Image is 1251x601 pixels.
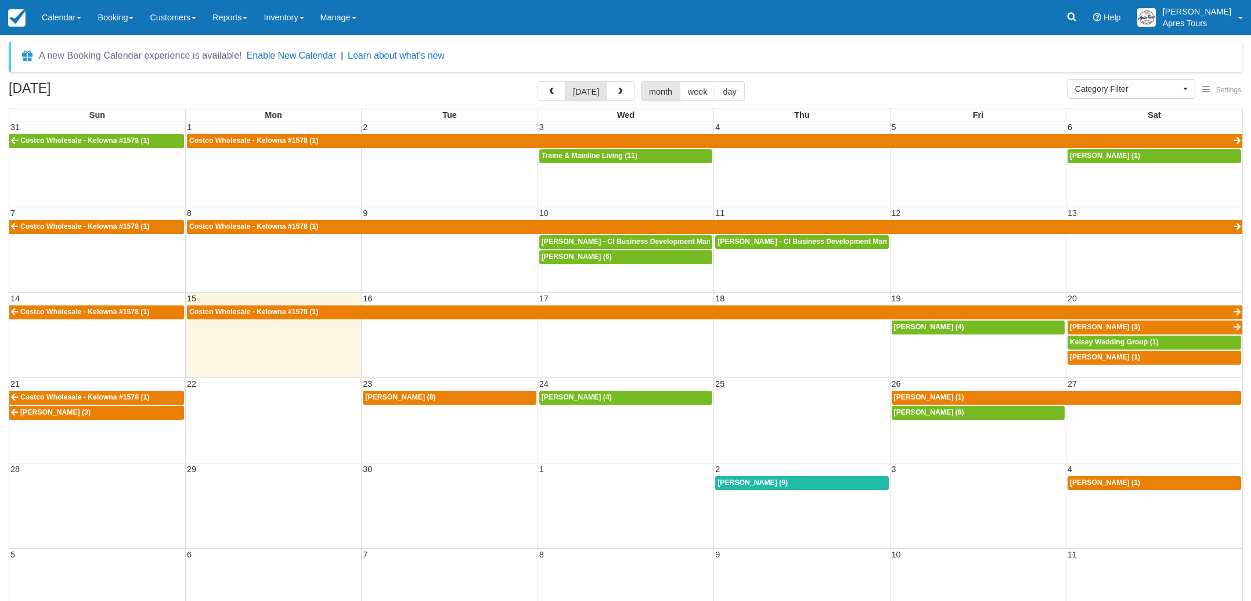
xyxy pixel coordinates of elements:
span: 11 [714,208,726,218]
a: [PERSON_NAME] (6) [892,406,1065,420]
span: 22 [186,379,197,388]
span: 28 [9,465,21,474]
span: 1 [538,465,545,474]
span: 29 [186,465,197,474]
button: month [641,81,680,101]
span: 1 [186,123,193,132]
span: [PERSON_NAME] (6) [542,253,612,261]
span: 10 [891,550,902,559]
span: 7 [362,550,369,559]
span: [PERSON_NAME] (3) [1070,323,1140,331]
span: 27 [1066,379,1078,388]
a: [PERSON_NAME] (3) [1068,321,1242,334]
a: [PERSON_NAME] - CI Business Development Manager (11) [539,235,712,249]
a: [PERSON_NAME] (1) [892,391,1241,405]
span: Costco Wholesale - Kelowna #1578 (1) [189,308,318,316]
span: 23 [362,379,373,388]
span: | [341,51,343,60]
a: Kelsey Wedding Group (1) [1068,336,1241,350]
span: 4 [1066,465,1073,474]
button: Enable New Calendar [247,50,336,62]
span: 18 [714,294,726,303]
span: [PERSON_NAME] - CI Business Development Manager (7) [718,237,913,246]
span: Kelsey Wedding Group (1) [1070,338,1159,346]
span: 5 [891,123,897,132]
h2: [DATE] [9,81,156,103]
a: Costco Wholesale - Kelowna #1578 (1) [9,305,184,319]
div: A new Booking Calendar experience is available! [39,49,242,63]
span: 9 [714,550,721,559]
span: Mon [265,110,282,120]
span: Sun [89,110,105,120]
span: Costco Wholesale - Kelowna #1578 (1) [20,136,149,145]
span: 12 [891,208,902,218]
span: 10 [538,208,550,218]
a: [PERSON_NAME] (4) [892,321,1065,334]
span: [PERSON_NAME] (1) [894,393,964,401]
a: Costco Wholesale - Kelowna #1578 (1) [187,134,1242,148]
span: 16 [362,294,373,303]
button: week [680,81,716,101]
span: 21 [9,379,21,388]
span: 30 [362,465,373,474]
a: [PERSON_NAME] - CI Business Development Manager (7) [715,235,888,249]
span: Fri [973,110,983,120]
a: [PERSON_NAME] (4) [539,391,712,405]
span: 24 [538,379,550,388]
span: 3 [891,465,897,474]
span: Settings [1216,86,1241,94]
a: Costco Wholesale - Kelowna #1578 (1) [187,305,1242,319]
span: Traine & Mainline Living (11) [542,152,637,160]
span: 2 [362,123,369,132]
a: Costco Wholesale - Kelowna #1578 (1) [9,134,184,148]
i: Help [1093,13,1101,21]
span: Tue [442,110,457,120]
a: [PERSON_NAME] (1) [1068,351,1241,365]
p: Apres Tours [1163,17,1231,29]
a: Costco Wholesale - Kelowna #1578 (1) [9,220,184,234]
a: [PERSON_NAME] (1) [1068,149,1241,163]
span: 8 [186,208,193,218]
span: [PERSON_NAME] (4) [894,323,964,331]
button: day [715,81,744,101]
span: 26 [891,379,902,388]
a: Costco Wholesale - Kelowna #1578 (1) [187,220,1242,234]
p: [PERSON_NAME] [1163,6,1231,17]
span: [PERSON_NAME] (4) [542,393,612,401]
span: 19 [891,294,902,303]
a: [PERSON_NAME] (1) [1068,476,1241,490]
span: Costco Wholesale - Kelowna #1578 (1) [189,222,318,231]
span: 14 [9,294,21,303]
span: 3 [538,123,545,132]
span: 8 [538,550,545,559]
span: 13 [1066,208,1078,218]
span: [PERSON_NAME] (1) [1070,353,1140,361]
span: Costco Wholesale - Kelowna #1578 (1) [20,308,149,316]
span: 5 [9,550,16,559]
a: Traine & Mainline Living (11) [539,149,712,163]
button: [DATE] [565,81,607,101]
span: [PERSON_NAME] (1) [1070,478,1140,487]
span: Costco Wholesale - Kelowna #1578 (1) [20,393,149,401]
img: checkfront-main-nav-mini-logo.png [8,9,26,27]
span: [PERSON_NAME] (8) [365,393,435,401]
span: [PERSON_NAME] (9) [718,478,788,487]
span: [PERSON_NAME] (1) [1070,152,1140,160]
span: 25 [714,379,726,388]
span: 20 [1066,294,1078,303]
a: [PERSON_NAME] (8) [363,391,536,405]
span: 15 [186,294,197,303]
span: 6 [186,550,193,559]
span: 6 [1066,123,1073,132]
span: Category Filter [1075,83,1180,95]
a: Costco Wholesale - Kelowna #1578 (1) [9,391,184,405]
a: Learn about what's new [348,51,445,60]
span: 9 [362,208,369,218]
span: 2 [714,465,721,474]
span: Help [1104,13,1121,22]
button: Settings [1195,82,1248,99]
img: A1 [1137,8,1156,27]
a: [PERSON_NAME] (6) [539,250,712,264]
span: 7 [9,208,16,218]
span: Thu [794,110,809,120]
